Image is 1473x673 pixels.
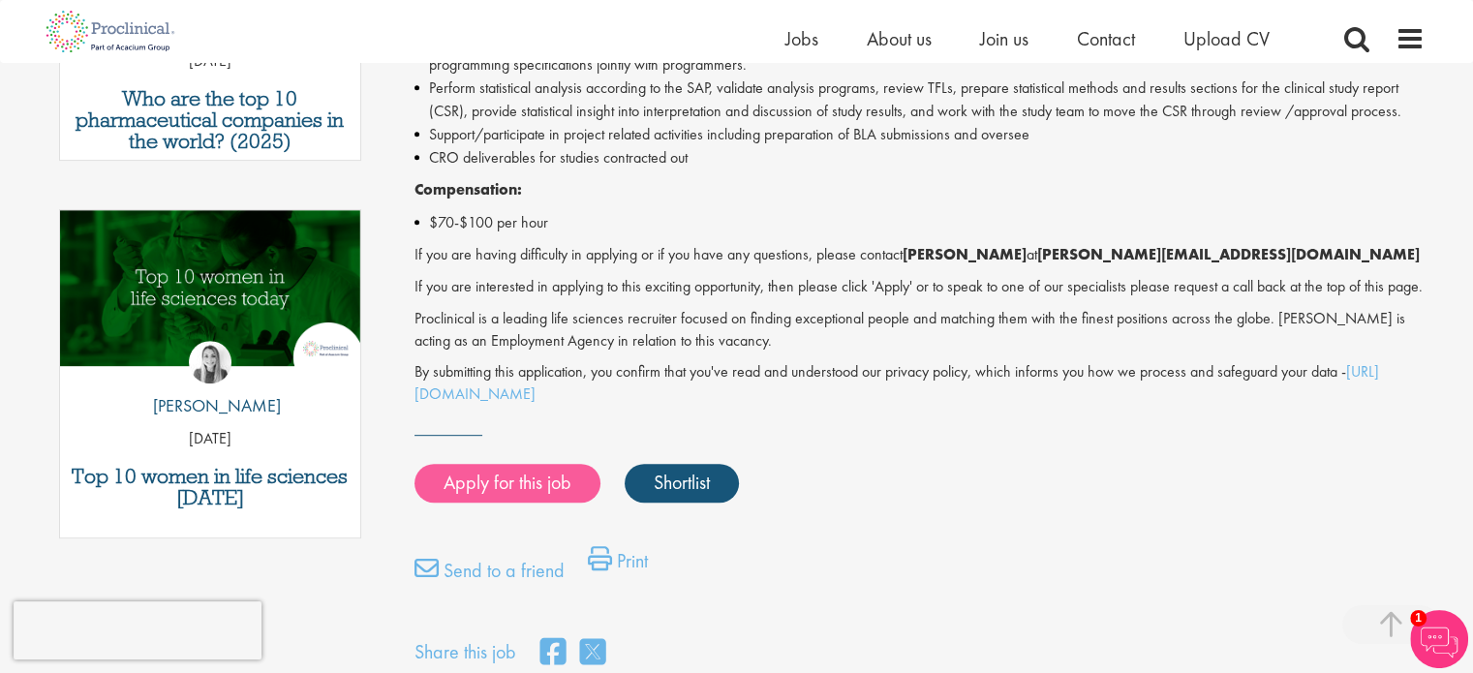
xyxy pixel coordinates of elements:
[1077,26,1135,51] a: Contact
[1037,244,1420,264] strong: [PERSON_NAME][EMAIL_ADDRESS][DOMAIN_NAME]
[414,76,1425,123] li: Perform statistical analysis according to the SAP, validate analysis programs, review TFLs, prepa...
[414,361,1379,404] a: [URL][DOMAIN_NAME]
[980,26,1028,51] a: Join us
[60,210,361,382] a: Link to a post
[414,211,1425,234] li: $70-$100 per hour
[414,244,1425,266] p: If you are having difficulty in applying or if you have any questions, please contact at
[70,466,352,508] a: Top 10 women in life sciences [DATE]
[785,26,818,51] a: Jobs
[70,88,352,152] a: Who are the top 10 pharmaceutical companies in the world? (2025)
[138,393,281,418] p: [PERSON_NAME]
[138,341,281,428] a: Hannah Burke [PERSON_NAME]
[414,123,1425,146] li: Support/participate in project related activities including preparation of BLA submissions and ov...
[60,428,361,450] p: [DATE]
[1410,610,1427,627] span: 1
[1183,26,1270,51] a: Upload CV
[414,464,600,503] a: Apply for this job
[903,244,1027,264] strong: [PERSON_NAME]
[625,464,739,503] a: Shortlist
[414,308,1425,352] p: Proclinical is a leading life sciences recruiter focused on finding exceptional people and matchi...
[414,146,1425,169] li: CRO deliverables for studies contracted out
[189,341,231,383] img: Hannah Burke
[14,601,261,659] iframe: reCAPTCHA
[414,556,565,595] a: Send to a friend
[588,546,648,585] a: Print
[414,638,516,666] label: Share this job
[867,26,932,51] a: About us
[60,210,361,366] img: Top 10 women in life sciences today
[414,276,1425,298] p: If you are interested in applying to this exciting opportunity, then please click 'Apply' or to s...
[1410,610,1468,668] img: Chatbot
[414,361,1425,406] p: By submitting this application, you confirm that you've read and understood our privacy policy, w...
[414,179,522,199] strong: Compensation:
